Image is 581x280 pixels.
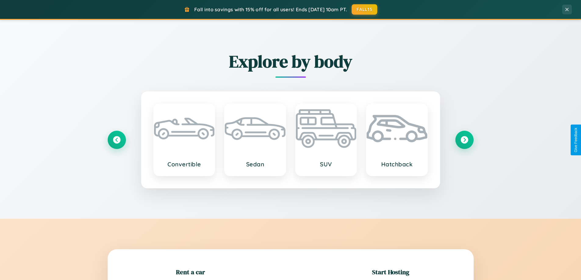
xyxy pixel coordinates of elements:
[574,128,578,152] div: Give Feedback
[160,161,209,168] h3: Convertible
[176,268,205,276] h2: Rent a car
[352,4,377,15] button: FALL15
[108,50,474,73] h2: Explore by body
[373,161,421,168] h3: Hatchback
[194,6,347,12] span: Fall into savings with 15% off for all users! Ends [DATE] 10am PT.
[302,161,350,168] h3: SUV
[372,268,409,276] h2: Start Hosting
[231,161,279,168] h3: Sedan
